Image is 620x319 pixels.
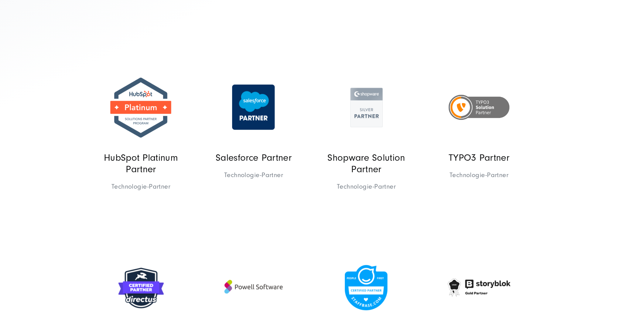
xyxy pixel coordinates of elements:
img: Logo_shopware_silberpartner [330,71,403,144]
p: Salesforce Partner [210,152,297,163]
a: TYPO3 Solution Partner Logo TYPO3 Partner Technologie-Partner [431,59,527,196]
p: TYPO3 Partner [436,152,522,163]
span: Technologie-Partner [210,170,297,181]
img: Platinum Badge Hubspot [104,71,177,144]
a: Platinum Badge Hubspot HubSpot Platinum Partner Technologie-Partner [93,59,189,207]
img: Logo_Salesforce [217,71,290,144]
p: HubSpot Platinum Partner [98,152,184,175]
span: Technologie-Partner [98,181,184,193]
a: Logo_Salesforce Salesforce Partner Technologie-Partner [206,59,302,196]
span: Technologie-Partner [323,181,410,193]
img: TYPO3 Solution Partner Logo [443,71,516,144]
p: Shopware Solution Partner [323,152,410,175]
a: Logo_shopware_silberpartner Shopware Solution Partner Technologie-Partner [318,59,414,207]
span: Technologie-Partner [436,170,522,181]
